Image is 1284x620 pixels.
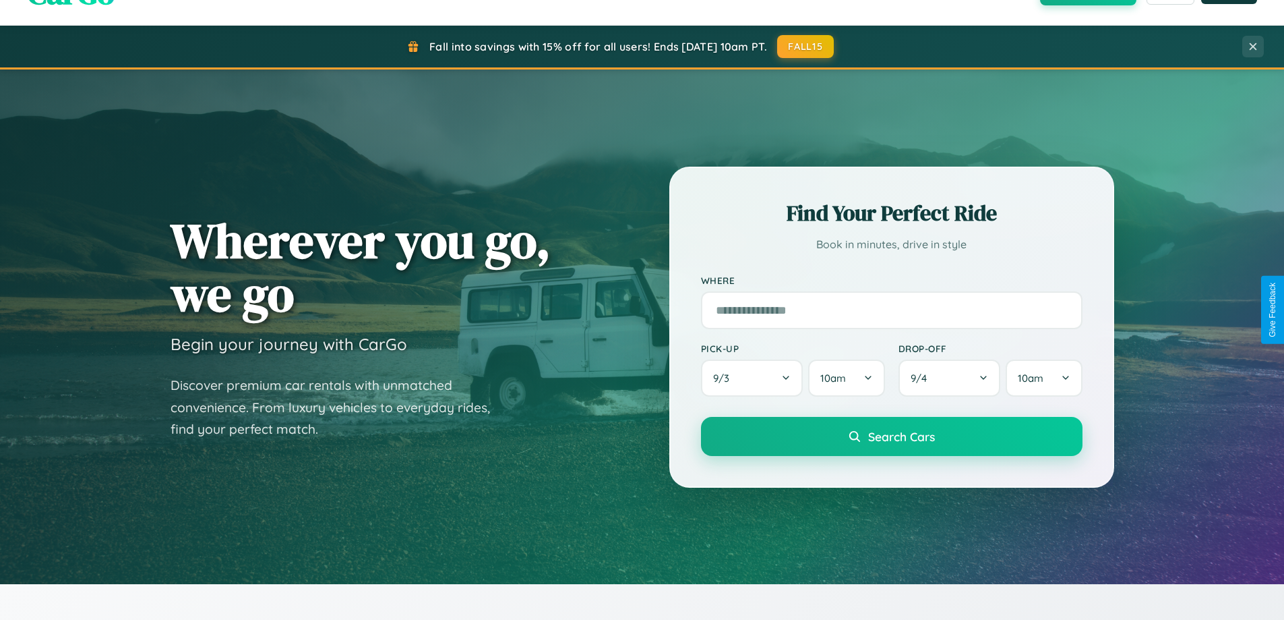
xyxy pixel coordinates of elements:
span: Fall into savings with 15% off for all users! Ends [DATE] 10am PT. [429,40,767,53]
h1: Wherever you go, we go [171,214,551,320]
span: 10am [820,372,846,385]
span: 10am [1018,372,1043,385]
label: Pick-up [701,343,885,354]
p: Book in minutes, drive in style [701,235,1082,254]
h2: Find Your Perfect Ride [701,198,1082,228]
button: 9/3 [701,360,803,397]
button: FALL15 [777,35,834,58]
p: Discover premium car rentals with unmatched convenience. From luxury vehicles to everyday rides, ... [171,374,508,441]
label: Drop-off [898,343,1082,354]
button: 10am [808,360,884,397]
span: 9 / 3 [713,372,736,385]
span: Search Cars [868,429,935,444]
div: Give Feedback [1268,283,1277,337]
button: Search Cars [701,417,1082,456]
label: Where [701,275,1082,286]
h3: Begin your journey with CarGo [171,334,407,354]
span: 9 / 4 [911,372,934,385]
button: 10am [1006,360,1082,397]
button: 9/4 [898,360,1001,397]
